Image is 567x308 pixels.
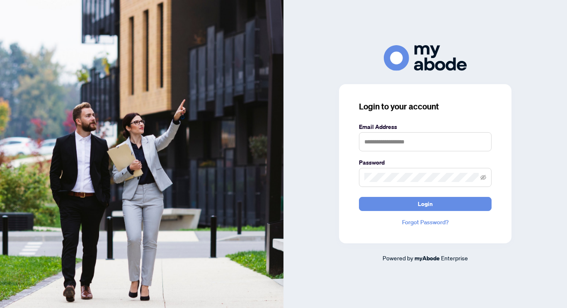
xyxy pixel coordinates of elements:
button: Login [359,197,492,211]
img: ma-logo [384,45,467,70]
span: Login [418,197,433,211]
a: myAbode [414,254,440,263]
span: eye-invisible [480,175,486,180]
a: Forgot Password? [359,218,492,227]
span: Powered by [383,254,413,262]
label: Email Address [359,122,492,131]
label: Password [359,158,492,167]
h3: Login to your account [359,101,492,112]
span: Enterprise [441,254,468,262]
